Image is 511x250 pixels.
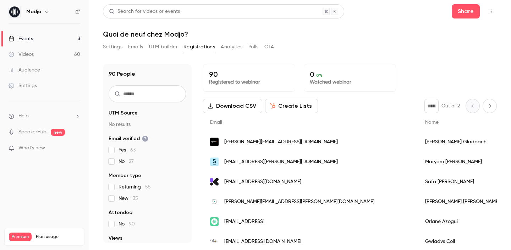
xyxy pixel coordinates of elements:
[209,70,289,79] p: 90
[26,8,41,15] h6: Modjo
[210,197,219,206] img: didask.com
[109,235,122,242] span: Views
[9,112,80,120] li: help-dropdown-opener
[210,138,219,146] img: speexx.com
[441,102,460,110] p: Out of 2
[9,82,37,89] div: Settings
[9,51,34,58] div: Videos
[119,147,136,154] span: Yes
[109,209,132,216] span: Attended
[248,41,259,53] button: Polls
[183,41,215,53] button: Registrations
[109,135,148,142] span: Email verified
[9,6,20,17] img: Modjo
[224,178,301,186] span: [EMAIL_ADDRESS][DOMAIN_NAME]
[210,237,219,246] img: lemonlearning.fr
[210,177,219,186] img: kls-desk.com
[210,120,222,125] span: Email
[310,70,390,79] p: 0
[109,110,138,117] span: UTM Source
[9,67,40,74] div: Audience
[103,30,497,38] h1: Quoi de neuf chez Modjo?
[109,172,141,179] span: Member type
[18,128,46,136] a: SpeakerHub
[119,195,138,202] span: New
[145,185,151,190] span: 55
[36,234,80,240] span: Plan usage
[203,99,262,113] button: Download CSV
[209,79,289,86] p: Registered to webinar
[265,99,318,113] button: Create Lists
[224,218,264,225] span: [EMAIL_ADDRESS]
[264,41,274,53] button: CTA
[210,158,219,166] img: surfe.com
[119,183,151,191] span: Returning
[9,233,32,241] span: Premium
[224,138,338,146] span: [PERSON_NAME][EMAIL_ADDRESS][DOMAIN_NAME]
[18,112,29,120] span: Help
[18,144,45,152] span: What's new
[149,41,178,53] button: UTM builder
[109,121,186,128] p: No results
[224,198,374,206] span: [PERSON_NAME][EMAIL_ADDRESS][PERSON_NAME][DOMAIN_NAME]
[210,217,219,226] img: modjo.ai
[310,79,390,86] p: Watched webinar
[129,159,134,164] span: 27
[129,222,135,227] span: 90
[224,158,338,166] span: [EMAIL_ADDRESS][PERSON_NAME][DOMAIN_NAME]
[109,8,180,15] div: Search for videos or events
[9,35,33,42] div: Events
[103,41,122,53] button: Settings
[316,73,323,78] span: 0 %
[452,4,480,18] button: Share
[130,148,136,153] span: 63
[128,41,143,53] button: Emails
[119,220,135,228] span: No
[221,41,243,53] button: Analytics
[224,238,301,245] span: [EMAIL_ADDRESS][DOMAIN_NAME]
[483,99,497,113] button: Next page
[133,196,138,201] span: 35
[425,120,439,125] span: Name
[109,70,135,78] h1: 90 People
[119,158,134,165] span: No
[51,129,65,136] span: new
